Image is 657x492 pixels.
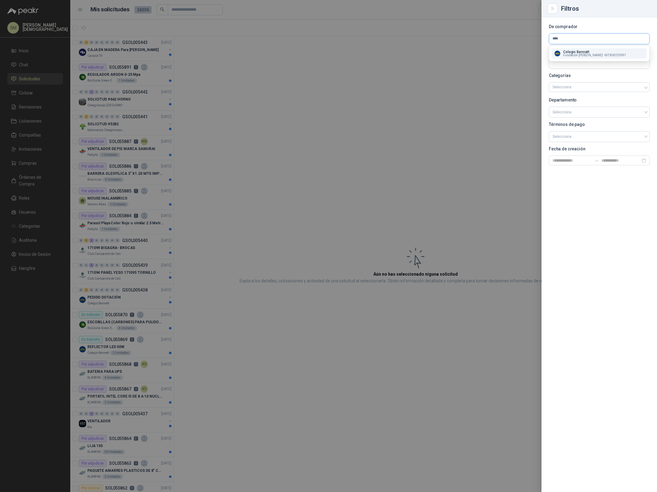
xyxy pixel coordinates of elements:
[594,158,599,163] span: to
[552,48,647,59] button: Company LogoColegio BennettFundación [PERSON_NAME]-NIT:800133997
[549,5,556,12] button: Close
[549,98,650,102] p: Departamento
[563,50,626,54] p: Colegio Bennett
[594,158,599,163] span: swap-right
[549,123,650,126] p: Términos de pago
[549,25,650,28] p: De comprador
[554,50,561,57] img: Company Logo
[561,6,650,12] div: Filtros
[549,74,650,77] p: Categorías
[604,54,626,57] span: NIT : 800133997
[549,147,650,151] p: Fecha de creación
[563,54,603,57] span: Fundación [PERSON_NAME] -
